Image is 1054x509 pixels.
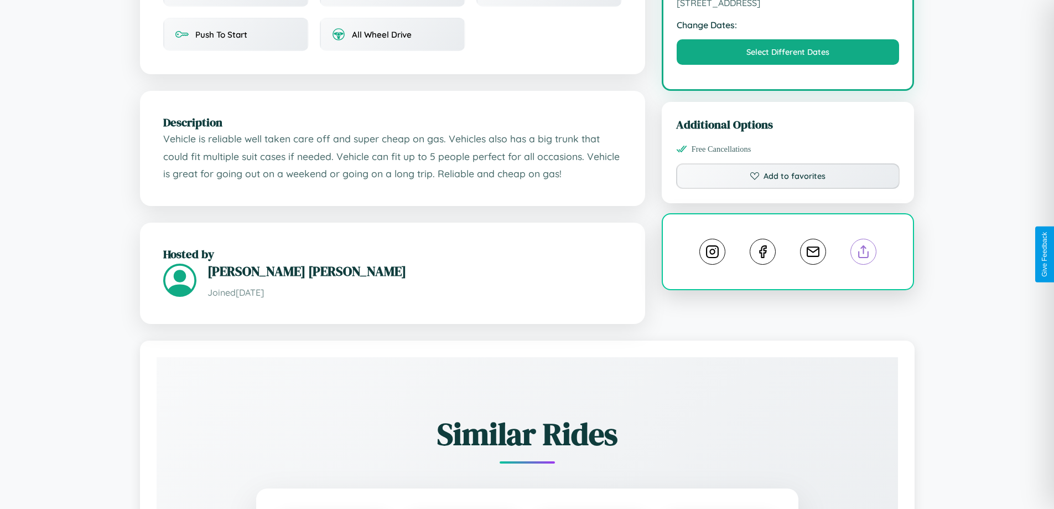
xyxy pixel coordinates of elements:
div: Give Feedback [1041,232,1048,277]
h2: Hosted by [163,246,622,262]
p: Joined [DATE] [207,285,622,301]
button: Add to favorites [676,163,900,189]
h3: [PERSON_NAME] [PERSON_NAME] [207,262,622,280]
p: Vehicle is reliable well taken care off and super cheap on gas. Vehicles also has a big trunk tha... [163,130,622,183]
button: Select Different Dates [677,39,900,65]
strong: Change Dates: [677,19,900,30]
h2: Similar Rides [195,413,859,455]
span: Free Cancellations [692,145,751,154]
h3: Additional Options [676,116,900,132]
span: All Wheel Drive [352,29,412,40]
h2: Description [163,114,622,130]
span: Push To Start [195,29,247,40]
